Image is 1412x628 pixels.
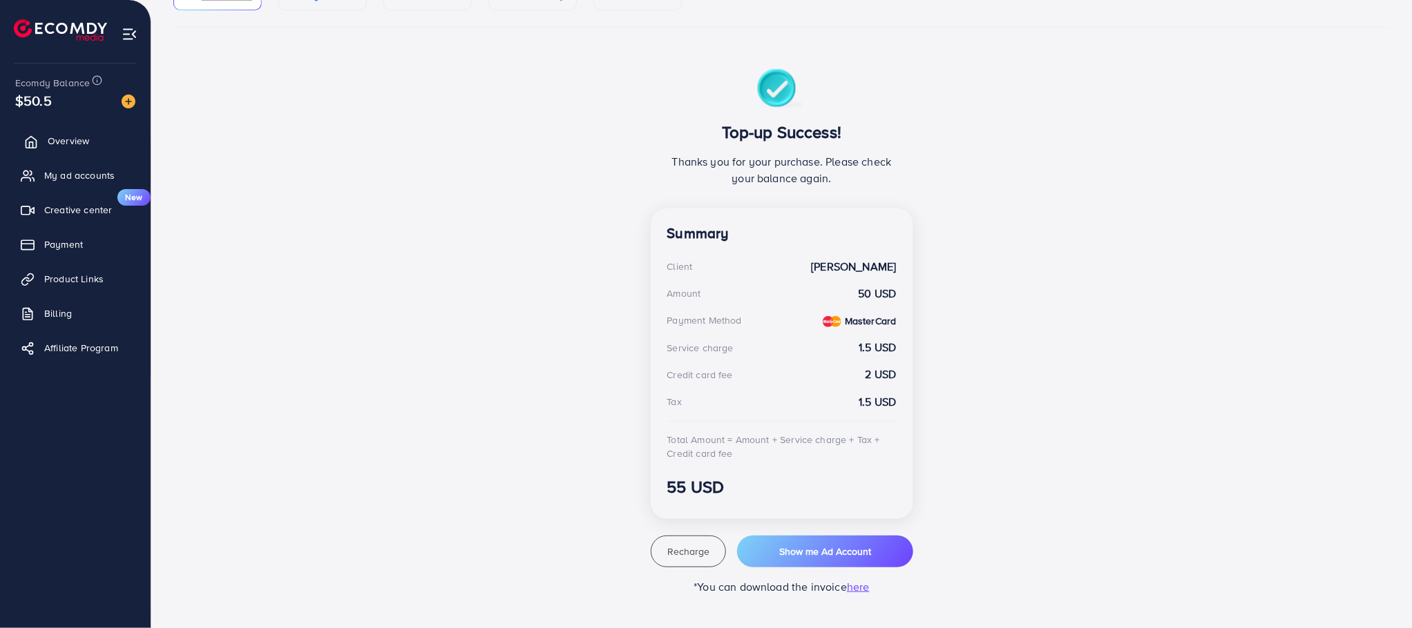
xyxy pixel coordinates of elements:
[14,19,107,41] img: logo
[667,395,682,409] div: Tax
[866,366,897,382] strong: 2 USD
[811,259,896,275] strong: [PERSON_NAME]
[779,544,871,558] span: Show me Ad Account
[859,394,896,410] strong: 1.5 USD
[44,168,115,182] span: My ad accounts
[15,76,90,90] span: Ecomdy Balance
[667,368,733,382] div: Credit card fee
[667,544,709,558] span: Recharge
[10,161,140,189] a: My ad accounts
[859,286,897,302] strong: 50 USD
[44,341,118,355] span: Affiliate Program
[10,127,140,155] a: Overview
[667,153,897,186] p: Thanks you for your purchase. Please check your balance again.
[10,230,140,258] a: Payment
[15,90,52,110] span: $50.5
[48,134,89,148] span: Overview
[667,477,897,497] h3: 55 USD
[667,313,742,327] div: Payment Method
[44,306,72,320] span: Billing
[667,122,897,142] h3: Top-up Success!
[10,265,140,293] a: Product Links
[667,433,897,461] div: Total Amount = Amount + Service charge + Tax + Credit card fee
[667,286,701,300] div: Amount
[823,316,841,327] img: credit
[44,237,83,251] span: Payment
[847,579,870,594] span: here
[651,536,727,567] button: Recharge
[10,196,140,224] a: Creative centerNew
[757,69,806,111] img: success
[122,95,135,108] img: image
[737,536,913,567] button: Show me Ad Account
[44,272,104,286] span: Product Links
[122,26,137,42] img: menu
[859,340,896,355] strong: 1.5 USD
[667,341,734,355] div: Service charge
[10,300,140,327] a: Billing
[44,203,112,217] span: Creative center
[845,314,897,328] strong: MasterCard
[10,334,140,362] a: Affiliate Program
[667,225,897,242] h4: Summary
[1353,566,1402,618] iframe: Chat
[667,259,693,273] div: Client
[651,578,913,595] p: *You can download the invoice
[117,189,151,206] span: New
